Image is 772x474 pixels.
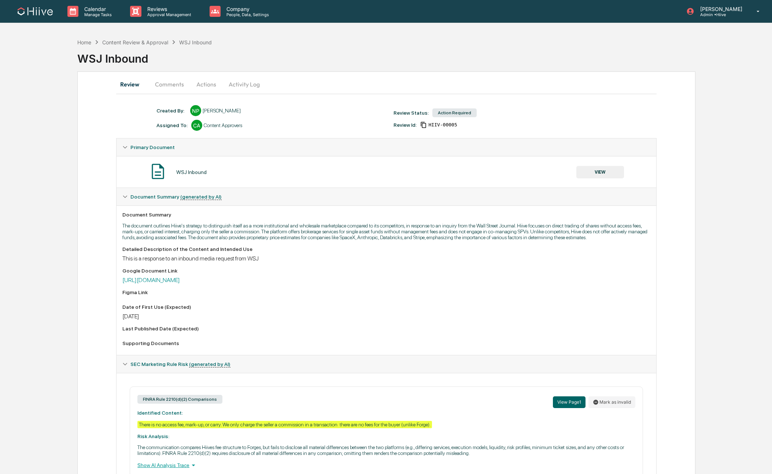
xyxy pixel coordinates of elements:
button: Activity Log [223,75,266,93]
div: SEC Marketing Rule Risk (generated by AI) [117,355,656,373]
span: Document Summary [130,194,222,200]
p: Admin • Hiive [694,12,746,17]
strong: Risk Analysis: [137,433,169,439]
button: Actions [190,75,223,93]
div: Last Published Date (Expected) [122,326,650,332]
div: FINRA Rule 2210(d)(2) Comparisons [137,395,222,404]
div: Supporting Documents [122,340,650,346]
p: Calendar [78,6,115,12]
p: Manage Tasks [78,12,115,17]
span: Primary Document [130,144,175,150]
span: 3f2514e1-7fc0-4efd-abdf-aed3d4300d76 [428,122,457,128]
div: Review Status: [394,110,429,116]
div: Show AI Analysis Trace [137,461,635,469]
p: Approval Management [141,12,195,17]
div: Review Id: [394,122,417,128]
div: Action Required [432,108,477,117]
p: Company [221,6,273,12]
div: Document Summary (generated by AI) [117,205,656,355]
button: Mark as invalid [588,396,635,408]
div: CA [191,120,202,131]
p: The communication compares Hiives fee structure to Forges, but fails to disclose all material dif... [137,444,635,456]
img: Document Icon [149,162,167,181]
strong: Identified Content: [137,410,183,416]
a: [URL][DOMAIN_NAME] [122,277,180,284]
button: Comments [149,75,190,93]
div: [DATE] [122,313,650,320]
span: SEC Marketing Rule Risk [130,361,230,367]
div: WSJ Inbound [176,169,207,175]
div: Primary Document [117,138,656,156]
div: WSJ Inbound [179,39,212,45]
div: Google Document Link [122,268,650,274]
div: Assigned To: [156,122,188,128]
img: logo [18,7,53,15]
button: Review [116,75,149,93]
p: Reviews [141,6,195,12]
div: There is no access fee, mark-up, or carry. We only charge the seller a commission in a transactio... [137,421,432,428]
div: Figma Link [122,289,650,295]
div: Created By: ‎ ‎ [156,108,186,114]
div: WSJ Inbound [77,46,772,65]
p: [PERSON_NAME] [694,6,746,12]
div: This is a response to an inbound media request from WSJ [122,255,650,262]
div: Home [77,39,91,45]
div: secondary tabs example [116,75,657,93]
div: Primary Document [117,156,656,188]
button: VIEW [576,166,624,178]
div: Content Review & Approval [102,39,168,45]
p: The document outlines Hiive's strategy to distinguish itself as a more institutional and wholesal... [122,223,650,240]
div: NP [190,105,201,116]
div: Detailed Description of the Content and Intended Use [122,246,650,252]
u: (generated by AI) [180,194,222,200]
div: Content Approvers [204,122,242,128]
div: Document Summary [122,212,650,218]
div: Date of First Use (Expected) [122,304,650,310]
u: (generated by AI) [189,361,230,367]
div: [PERSON_NAME] [203,108,241,114]
button: View Page1 [553,396,586,408]
iframe: Open customer support [749,450,768,470]
div: Document Summary (generated by AI) [117,188,656,205]
p: People, Data, Settings [221,12,273,17]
